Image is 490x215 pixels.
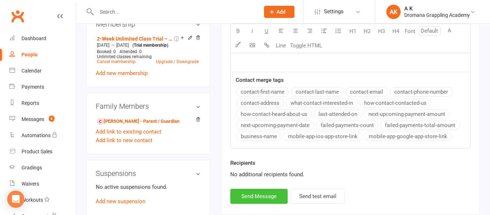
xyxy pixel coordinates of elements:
div: Reports [22,100,39,106]
div: Dashboard [22,36,46,41]
a: Dashboard [9,31,76,47]
button: contact-first-name [236,87,289,97]
span: Add [277,9,286,15]
span: U [265,28,268,34]
a: [PERSON_NAME] - Parent / Guardian [97,118,179,125]
button: mobile-app-ios-app-store-link [283,132,362,141]
a: Messages 9 [9,111,76,127]
a: Reports [9,95,76,111]
span: Settings [324,4,344,20]
div: Messages [22,116,44,122]
div: Open Intercom Messenger [7,191,24,208]
h3: Suspensions [96,169,201,177]
a: Workouts [9,192,76,208]
button: H3 [374,24,388,38]
div: Gradings [22,165,42,170]
div: No additional recipients found. [230,170,471,179]
button: Font [403,24,417,38]
button: next-upcoming-payment-date [236,121,314,130]
a: Gradings [9,160,76,176]
button: Send test email [291,189,345,204]
div: Waivers [22,181,39,187]
button: A [442,24,457,38]
button: what-contact-interested-in [286,98,358,108]
label: Contact merge tags [236,76,284,84]
input: Default [419,26,440,36]
button: U [259,24,274,38]
div: People [22,52,38,57]
input: Search... [94,7,255,17]
a: Clubworx [9,7,27,25]
span: Booked: 0 [97,49,116,54]
h3: Family Members [96,102,201,110]
span: [DATE] [97,43,109,48]
button: Toggle HTML [288,38,324,53]
a: Payments [9,79,76,95]
button: last-attended-on [314,109,362,119]
a: Product Sales [9,144,76,160]
a: People [9,47,76,63]
button: Send Message [230,189,288,204]
label: Recipients [230,159,255,167]
div: Workouts [22,197,43,203]
span: Attended: 0 [119,49,142,54]
a: Waivers [9,176,76,192]
a: Add link to existing contact [96,127,161,136]
button: H4 [388,24,403,38]
a: Add link to new contact [96,136,152,145]
button: how-contact-contacted-us [359,98,431,108]
div: AK [386,5,401,19]
span: (Trial membership) [132,43,168,48]
button: failed-payments-total-amount [380,121,460,130]
div: Payments [22,84,44,90]
a: 2-Week Unlimited Class Trial – Only $30 (Valued at $90!) [97,36,173,42]
p: No active suspensions found. [96,183,201,191]
span: Unlimited classes remaining [97,54,152,59]
button: contact-email [345,87,388,97]
button: contact-phone-number [390,87,453,97]
a: Cancel membership [97,59,136,64]
a: Add new suspension [96,198,145,205]
div: Calendar [22,68,42,74]
a: Automations [9,127,76,144]
a: Calendar [9,63,76,79]
button: failed-payments-count [316,121,378,130]
button: Line [274,38,288,53]
div: Product Sales [22,149,52,154]
button: Add [264,6,295,18]
div: — [95,42,201,48]
button: contact-last-name [291,87,344,97]
button: business-name [236,132,282,141]
button: mobile-app-google-app-store-link [364,132,452,141]
button: H2 [360,24,374,38]
button: next-upcoming-payment-amount [364,109,450,119]
h3: Membership [96,20,201,28]
button: H1 [345,24,360,38]
div: Automations [22,132,51,138]
a: Add new membership [96,70,147,76]
button: contact-address [236,98,284,108]
span: 9 [49,116,55,122]
div: Dromana Grappling Academy [404,12,470,18]
a: Upgrade / Downgrade [156,59,199,64]
span: [DATE] [116,43,129,48]
div: A K [404,5,470,12]
button: how-contact-heard-about-us [236,109,312,119]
